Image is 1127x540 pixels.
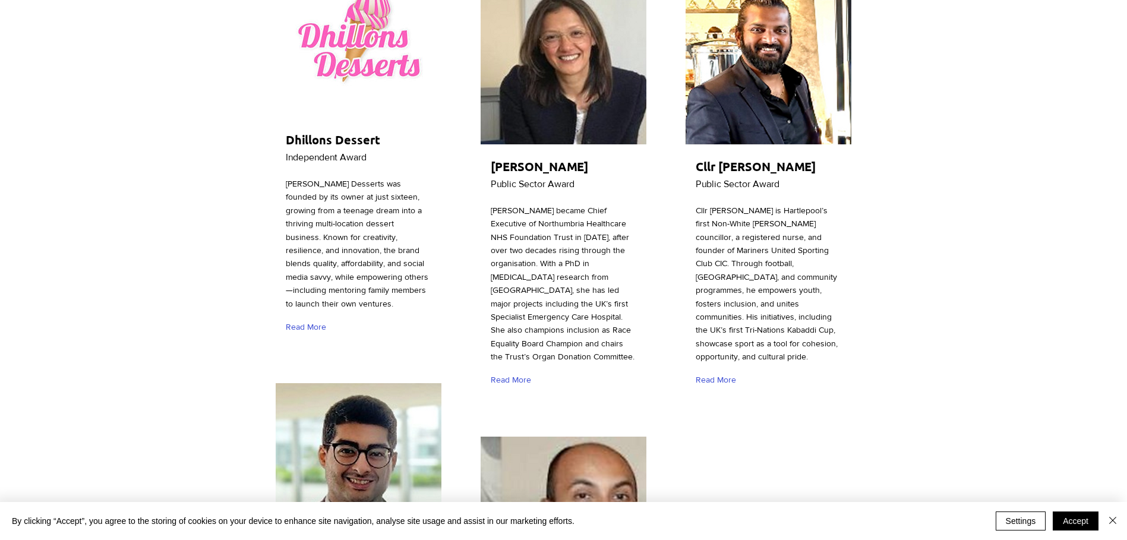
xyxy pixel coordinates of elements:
a: Read More [491,370,536,391]
button: Accept [1053,511,1098,530]
span: Read More [696,374,736,386]
a: Read More [696,370,741,391]
button: Settings [996,511,1046,530]
span: By clicking “Accept”, you agree to the storing of cookies on your device to enhance site navigati... [12,516,574,526]
span: Cllr [PERSON_NAME] is Hartlepool’s first Non-White [PERSON_NAME] councillor, a registered nurse, ... [696,206,838,361]
span: Cllr [PERSON_NAME] [696,159,816,174]
span: Read More [286,321,326,333]
span: Dhillons Dessert [286,132,380,147]
button: Close [1106,511,1120,530]
img: Close [1106,513,1120,528]
span: [PERSON_NAME] became Chief Executive of Northumbria Healthcare NHS Foundation Trust in [DATE], af... [491,206,634,361]
span: [PERSON_NAME] [491,159,588,174]
span: Public Sector Award [491,179,574,189]
span: Public Sector Award [696,179,779,189]
span: Independent Award [286,152,367,162]
span: Read More [491,374,531,386]
a: Read More [286,317,332,337]
span: [PERSON_NAME] Desserts was founded by its owner at just sixteen, growing from a teenage dream int... [286,179,428,308]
